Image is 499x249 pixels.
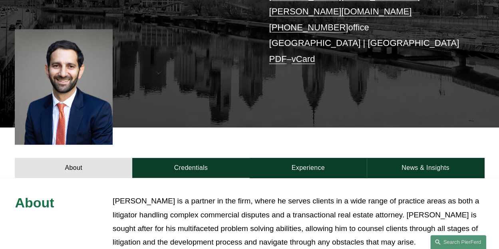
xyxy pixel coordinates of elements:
a: Credentials [132,158,250,178]
p: [PERSON_NAME] is a partner in the firm, where he serves clients in a wide range of practice areas... [113,194,484,249]
a: Experience [250,158,367,178]
a: vCard [292,54,315,64]
a: Search this site [430,235,486,249]
span: About [15,195,54,210]
a: [PHONE_NUMBER] [269,22,348,32]
a: About [15,158,132,178]
a: News & Insights [367,158,484,178]
a: PDF [269,54,286,64]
